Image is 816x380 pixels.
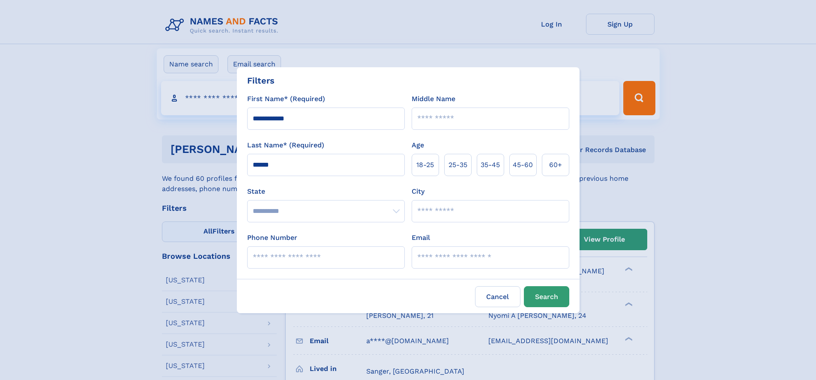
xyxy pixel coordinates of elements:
label: Phone Number [247,233,297,243]
label: Email [412,233,430,243]
span: 60+ [549,160,562,170]
span: 35‑45 [481,160,500,170]
div: Filters [247,74,275,87]
label: Age [412,140,424,150]
label: Middle Name [412,94,455,104]
button: Search [524,286,569,307]
label: First Name* (Required) [247,94,325,104]
label: Cancel [475,286,520,307]
span: 25‑35 [448,160,467,170]
span: 18‑25 [416,160,434,170]
label: Last Name* (Required) [247,140,324,150]
label: State [247,186,405,197]
label: City [412,186,424,197]
span: 45‑60 [513,160,533,170]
